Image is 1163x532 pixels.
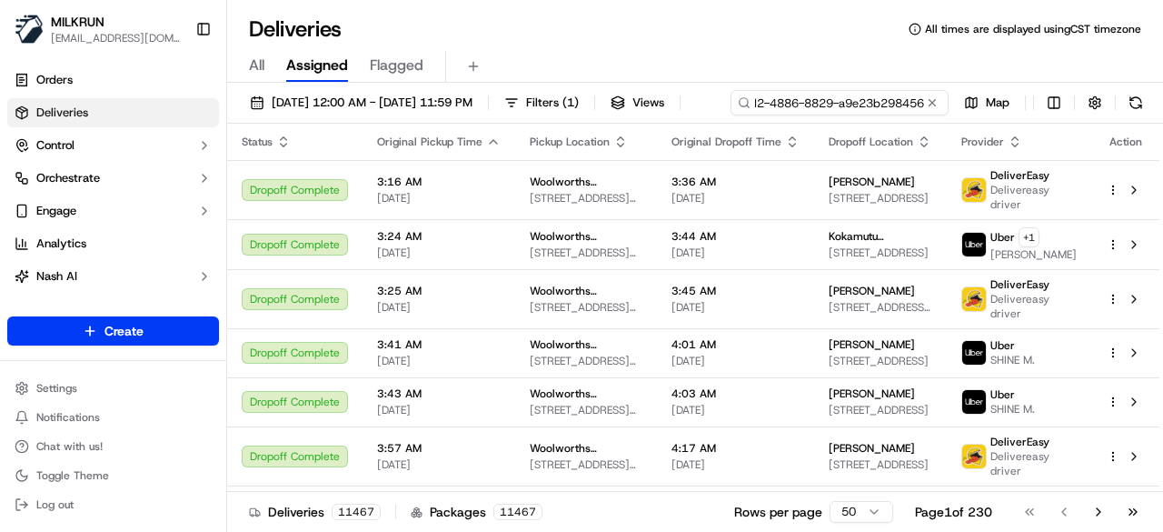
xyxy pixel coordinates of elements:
button: [DATE] 12:00 AM - [DATE] 11:59 PM [242,90,481,115]
span: Original Pickup Time [377,135,482,149]
button: [EMAIL_ADDRESS][DOMAIN_NAME] [51,31,181,45]
span: Delivereasy driver [990,292,1078,321]
span: All times are displayed using CST timezone [925,22,1141,36]
span: Uber [990,387,1015,402]
span: [PERSON_NAME] [829,386,915,401]
span: [DATE] [377,300,501,315]
div: 11467 [493,504,542,520]
button: +1 [1019,227,1039,247]
span: Product Catalog [36,301,124,317]
span: Uber [990,230,1015,245]
span: Deliveries [36,105,88,121]
span: All [249,55,264,76]
button: Chat with us! [7,434,219,459]
span: [DATE] [671,354,800,368]
button: Engage [7,196,219,226]
span: Kokamutu [PERSON_NAME] [829,229,932,244]
div: 11467 [332,504,381,520]
span: [DATE] [671,403,800,417]
button: Log out [7,492,219,517]
span: [DATE] 12:00 AM - [DATE] 11:59 PM [272,95,472,111]
span: 3:16 AM [377,175,501,189]
span: Delivereasy driver [990,183,1078,212]
span: [PERSON_NAME] [990,247,1077,262]
span: 3:45 AM [671,284,800,298]
span: Flagged [370,55,423,76]
a: Orders [7,65,219,95]
span: Filters [526,95,579,111]
span: SHINE M. [990,402,1035,417]
span: ( 1 ) [562,95,579,111]
span: [STREET_ADDRESS] [829,354,932,368]
span: Chat with us! [36,439,103,454]
span: Control [36,137,75,154]
span: DeliverEasy [990,168,1049,183]
span: [DATE] [671,300,800,315]
span: Analytics [36,236,86,252]
span: SHINE M. [990,353,1035,367]
span: Original Dropoff Time [671,135,781,149]
a: Product Catalog [7,295,219,324]
span: Views [632,95,664,111]
img: delivereasy_logo.png [962,287,986,311]
span: [STREET_ADDRESS][PERSON_NAME] [829,300,932,315]
span: Map [986,95,1009,111]
span: Toggle Theme [36,468,109,483]
span: 4:17 AM [671,441,800,456]
button: Toggle Theme [7,463,219,488]
span: Woolworths Supermarket [GEOGRAPHIC_DATA] - [GEOGRAPHIC_DATA] [530,386,642,401]
span: [STREET_ADDRESS] [829,191,932,206]
span: 3:24 AM [377,229,501,244]
input: Type to search [731,90,949,115]
span: [DATE] [671,191,800,206]
span: [STREET_ADDRESS][PERSON_NAME] [530,191,642,206]
span: [STREET_ADDRESS][PERSON_NAME] [530,300,642,315]
span: Woolworths Supermarket [GEOGRAPHIC_DATA] - [GEOGRAPHIC_DATA] [530,284,642,298]
span: [PERSON_NAME] [829,284,915,298]
div: Packages [411,503,542,521]
span: Orchestrate [36,170,100,186]
img: delivereasy_logo.png [962,445,986,468]
span: 3:41 AM [377,337,501,352]
span: Woolworths Supermarket [GEOGRAPHIC_DATA] - [GEOGRAPHIC_DATA] [530,229,642,244]
span: Engage [36,203,76,219]
span: [PERSON_NAME] [829,337,915,352]
button: Map [956,90,1018,115]
span: [STREET_ADDRESS][PERSON_NAME] [530,457,642,472]
span: Delivereasy driver [990,449,1078,478]
h1: Deliveries [249,15,342,44]
span: Notifications [36,410,100,425]
span: Provider [961,135,1004,149]
span: [STREET_ADDRESS][PERSON_NAME] [530,403,642,417]
span: DeliverEasy [990,277,1049,292]
div: Action [1107,135,1145,149]
span: Status [242,135,273,149]
span: [STREET_ADDRESS][PERSON_NAME] [530,354,642,368]
button: Settings [7,376,219,401]
div: Deliveries [249,503,381,521]
button: Filters(1) [496,90,587,115]
span: DeliverEasy [990,435,1049,449]
img: uber-new-logo.jpeg [962,341,986,365]
span: [DATE] [377,403,501,417]
img: uber-new-logo.jpeg [962,390,986,414]
span: Nash AI [36,268,77,285]
span: Orders [36,72,73,88]
span: [DATE] [671,246,800,260]
span: 3:44 AM [671,229,800,244]
span: [STREET_ADDRESS] [829,246,932,260]
span: [DATE] [671,457,800,472]
span: Dropoff Location [829,135,913,149]
button: Orchestrate [7,164,219,193]
p: Rows per page [734,503,822,521]
button: Nash AI [7,262,219,291]
span: [STREET_ADDRESS][PERSON_NAME] [530,246,642,260]
span: Assigned [286,55,348,76]
button: Create [7,316,219,346]
span: 3:25 AM [377,284,501,298]
button: MILKRUN [51,13,104,31]
span: Woolworths Supermarket [GEOGRAPHIC_DATA] - [GEOGRAPHIC_DATA] [530,175,642,189]
img: MILKRUN [15,15,44,44]
button: MILKRUNMILKRUN[EMAIL_ADDRESS][DOMAIN_NAME] [7,7,188,51]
